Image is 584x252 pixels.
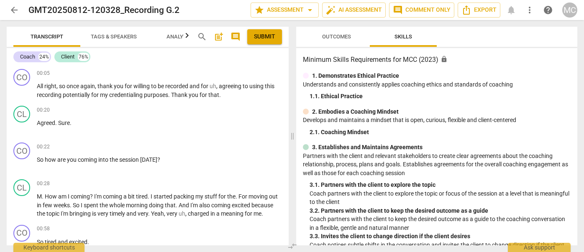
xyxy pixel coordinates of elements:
span: So [37,239,45,245]
span: packing [174,193,195,200]
span: agreeing [219,83,243,89]
span: the [100,202,109,209]
span: the [37,210,46,217]
span: comment [231,32,241,42]
span: search [197,32,207,42]
span: Filler word [179,210,185,217]
span: for [201,83,210,89]
div: 2. 1. Coaching Mindset [310,128,571,137]
span: Skills [394,33,412,40]
span: . [70,120,72,126]
span: for [91,92,100,98]
span: and [58,239,69,245]
h3: Minimum Skills Requirements for MCC (2023) [303,55,571,65]
span: I [151,193,154,200]
span: few [43,202,54,209]
span: I'm [61,210,69,217]
span: I'm [190,202,199,209]
button: Show/Hide comments [229,30,242,43]
button: Export [458,3,500,18]
div: 24% [38,53,50,61]
span: coming [71,193,90,200]
span: are [57,156,67,163]
span: For [238,193,248,200]
span: me [254,210,261,217]
button: Search [195,30,209,43]
span: very [97,210,110,217]
span: . [176,202,179,209]
span: that [165,202,176,209]
span: . [168,92,171,98]
span: whole [109,202,126,209]
span: am [58,193,68,200]
span: So [73,202,81,209]
span: the [227,193,236,200]
button: Add summary [212,30,225,43]
span: how [45,156,57,163]
span: doing [149,202,165,209]
span: arrow_drop_down [305,5,315,15]
span: weeks [54,202,70,209]
span: stuff [205,193,218,200]
span: for [200,92,208,98]
span: topic [46,210,61,217]
p: Partners with the client and relevant stakeholders to create clear agreements about the coaching ... [303,152,571,178]
span: for [125,83,133,89]
span: Export [461,5,497,15]
div: 3. 2. Partners with the client to keep the desired outcome as a guide [310,206,571,215]
span: to [243,83,249,89]
a: Help [540,3,556,18]
span: coming [78,156,98,163]
span: that [208,92,219,98]
div: Change speaker [13,106,30,122]
button: Please Do Not Submit until your Assessment is Complete [247,29,282,44]
p: Develops and maintains a mindset that is open, curious, flexible and client-centered [303,116,571,125]
span: morning [126,202,149,209]
span: arrow_back [9,5,19,15]
span: and [190,83,201,89]
span: excited [232,202,251,209]
span: So [37,156,45,163]
button: Comment only [389,3,454,18]
span: my [100,92,109,98]
span: session [119,156,140,163]
span: 00:22 [37,143,50,150]
span: Comment only [393,5,451,15]
span: Transcript [31,33,63,40]
span: help [543,5,553,15]
span: coming [103,193,123,200]
span: the [110,156,119,163]
span: recorded [165,83,190,89]
span: out [269,193,278,200]
span: , [216,83,219,89]
span: . [87,239,89,245]
span: comment [393,5,403,15]
span: you [189,92,200,98]
span: because [251,202,273,209]
button: MC [562,3,577,18]
span: Sure [58,120,70,126]
span: Outcomes [322,33,351,40]
span: Tags & Speakers [91,33,137,40]
button: AI Assessment [322,3,386,18]
p: Coach partners with the client to explore the topic or focus of the session at a level that is me... [310,189,571,206]
div: Client [61,53,74,61]
span: be [158,83,165,89]
span: How [45,193,58,200]
span: moving [248,193,269,200]
span: . [55,120,58,126]
button: Assessment [251,3,319,18]
span: excited [69,239,87,245]
span: willing [133,83,151,89]
span: . [236,193,238,200]
span: 00:58 [37,225,50,232]
span: Assessment is enabled for this document. The competency model is locked and follows the assessmen... [441,56,448,63]
span: Analytics [166,33,195,40]
span: is [92,210,97,217]
span: star [254,5,264,15]
span: . [70,202,73,209]
span: for [245,210,254,217]
span: Filler word [210,83,216,89]
span: Thank [171,92,189,98]
span: potentially [63,92,91,98]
